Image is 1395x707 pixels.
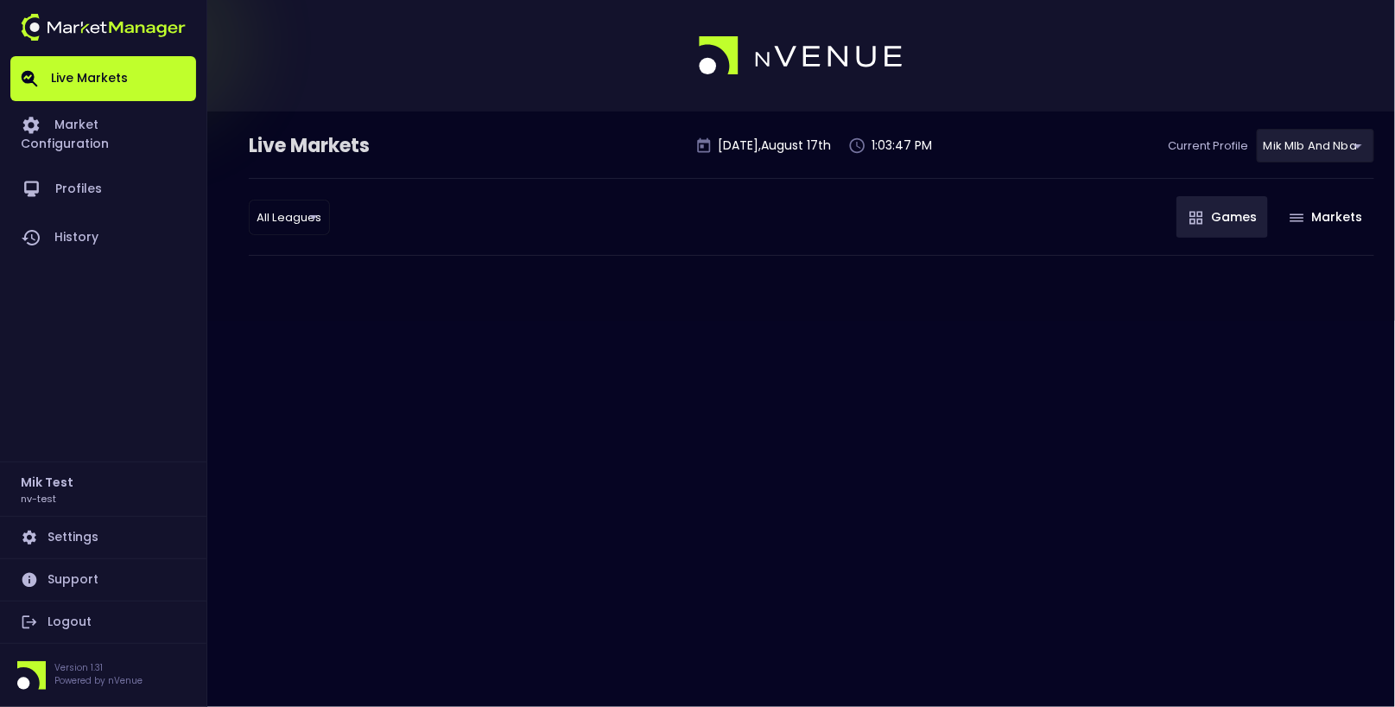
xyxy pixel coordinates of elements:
[21,492,56,505] h3: nv-test
[1189,211,1203,225] img: gameIcon
[54,661,143,674] p: Version 1.31
[1257,129,1374,162] div: mik mlb and nba
[54,674,143,687] p: Powered by nVenue
[10,517,196,558] a: Settings
[872,137,932,155] p: 1:03:47 PM
[1176,196,1268,238] button: Games
[1277,196,1374,238] button: Markets
[10,165,196,213] a: Profiles
[21,14,186,41] img: logo
[249,132,460,160] div: Live Markets
[10,56,196,101] a: Live Markets
[1168,137,1248,155] p: Current Profile
[10,559,196,601] a: Support
[21,473,73,492] h2: Mik Test
[699,36,904,76] img: logo
[249,200,330,235] div: mik mlb and nba
[10,101,196,165] a: Market Configuration
[10,661,196,690] div: Version 1.31Powered by nVenue
[1290,213,1304,222] img: gameIcon
[718,137,831,155] p: [DATE] , August 17 th
[10,602,196,643] a: Logout
[10,213,196,262] a: History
